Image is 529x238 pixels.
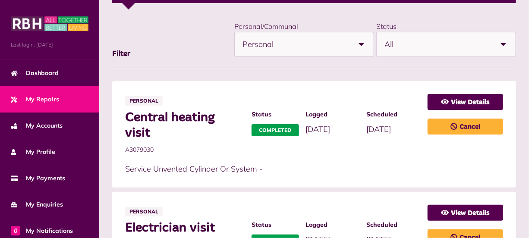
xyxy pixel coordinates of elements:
span: Scheduled [367,110,419,119]
span: Completed [252,124,299,136]
span: A3079030 [125,145,243,154]
a: View Details [428,205,503,221]
span: My Notifications [11,226,73,235]
span: Personal [242,32,350,56]
p: Service Unvented Cylinder Or System - [125,163,419,175]
span: Personal [125,96,163,106]
span: Scheduled [367,220,419,229]
span: Filter [112,50,130,58]
a: Cancel [428,119,503,135]
span: Status [252,220,297,229]
img: MyRBH [11,15,88,32]
span: Personal [125,207,163,216]
span: My Payments [11,174,65,183]
a: View Details [428,94,503,110]
span: Last login: [DATE] [11,41,88,49]
span: My Accounts [11,121,63,130]
span: Central heating visit [125,110,243,141]
span: Electrician visit [125,220,243,236]
span: My Enquiries [11,200,63,209]
span: Logged [305,220,358,229]
span: [DATE] [367,124,391,134]
span: Logged [305,110,358,119]
span: 0 [11,226,20,235]
span: [DATE] [305,124,330,134]
span: Dashboard [11,69,59,78]
label: Status [376,22,397,31]
span: All [384,32,491,56]
span: Status [252,110,297,119]
span: My Profile [11,147,55,157]
span: My Repairs [11,95,59,104]
label: Personal/Communal [234,22,298,31]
